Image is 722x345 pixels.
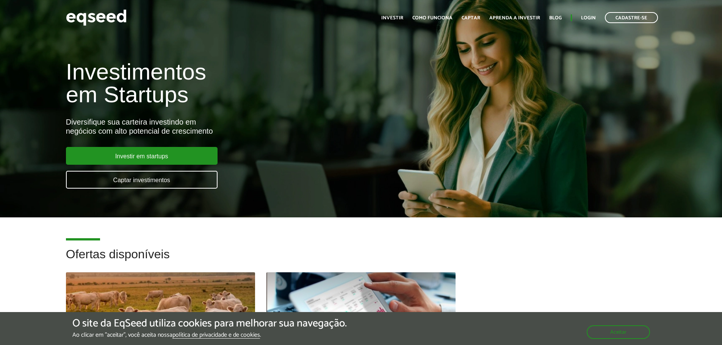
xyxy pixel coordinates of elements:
[462,16,480,20] a: Captar
[66,147,218,165] a: Investir em startups
[66,8,127,28] img: EqSeed
[66,171,218,189] a: Captar investimentos
[605,12,658,23] a: Cadastre-se
[66,61,416,106] h1: Investimentos em Startups
[72,318,347,329] h5: O site da EqSeed utiliza cookies para melhorar sua navegação.
[581,16,596,20] a: Login
[412,16,453,20] a: Como funciona
[381,16,403,20] a: Investir
[172,332,260,339] a: política de privacidade e de cookies
[549,16,562,20] a: Blog
[489,16,540,20] a: Aprenda a investir
[587,325,650,339] button: Aceitar
[66,248,656,272] h2: Ofertas disponíveis
[72,331,347,339] p: Ao clicar em "aceitar", você aceita nossa .
[66,117,416,136] div: Diversifique sua carteira investindo em negócios com alto potencial de crescimento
